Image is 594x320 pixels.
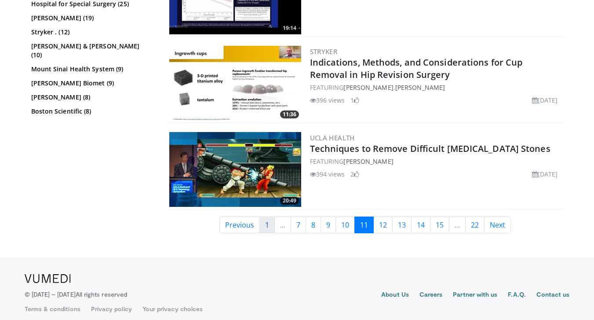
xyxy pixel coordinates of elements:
[350,169,359,179] li: 2
[280,197,299,205] span: 20:49
[280,24,299,32] span: 19:14
[31,42,152,59] a: [PERSON_NAME] & [PERSON_NAME] (10)
[259,217,275,233] a: 1
[508,290,525,301] a: F.A.Q.
[453,290,497,301] a: Partner with us
[291,217,306,233] a: 7
[373,217,393,233] a: 12
[25,274,71,283] img: VuMedi Logo
[25,305,80,313] a: Terms & conditions
[411,217,430,233] a: 14
[321,217,336,233] a: 9
[25,290,128,299] p: © [DATE] – [DATE]
[31,28,152,37] a: Stryker . (12)
[310,157,561,166] div: FEATURING
[532,169,558,179] li: [DATE]
[142,305,203,313] a: Your privacy choices
[430,217,449,233] a: 15
[465,217,485,233] a: 22
[395,83,445,92] a: [PERSON_NAME]
[354,217,374,233] a: 11
[343,157,393,166] a: [PERSON_NAME]
[310,56,523,81] a: Indications, Methods, and Considerations for Cup Removal in Hip Revision Surgery
[31,93,152,102] a: [PERSON_NAME] (8)
[169,132,301,207] a: 20:49
[310,96,345,105] li: 396 views
[31,14,152,22] a: [PERSON_NAME] (19)
[484,217,511,233] a: Next
[350,96,359,105] li: 1
[536,290,570,301] a: Contact us
[310,133,355,142] a: UCLA Health
[306,217,321,233] a: 8
[381,290,409,301] a: About Us
[532,96,558,105] li: [DATE]
[91,305,132,313] a: Privacy policy
[310,169,345,179] li: 394 views
[310,83,561,92] div: FEATURING ,
[419,290,443,301] a: Careers
[310,143,550,154] a: Techniques to Remove Difficult [MEDICAL_DATA] Stones
[280,110,299,118] span: 11:36
[31,79,152,88] a: [PERSON_NAME] Biomet (9)
[335,217,355,233] a: 10
[31,65,152,74] a: Mount Sinai Health System (9)
[169,46,301,121] img: af242a59-a163-4392-8ae6-72a9ffa31421.300x170_q85_crop-smart_upscale.jpg
[392,217,412,233] a: 13
[168,217,563,233] nav: Search results pages
[310,47,338,56] a: Stryker
[31,107,152,116] a: Boston Scientific (8)
[76,291,127,298] span: All rights reserved
[343,83,393,92] a: [PERSON_NAME]
[219,217,260,233] a: Previous
[169,132,301,207] img: 080924f8-0d0e-458e-b5af-546aa6a78a56.300x170_q85_crop-smart_upscale.jpg
[169,46,301,121] a: 11:36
